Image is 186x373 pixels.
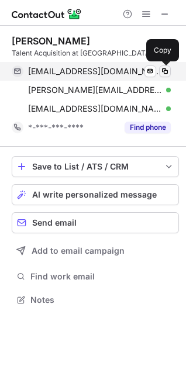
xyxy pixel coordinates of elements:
span: Find work email [30,271,174,282]
button: save-profile-one-click [12,156,179,177]
span: [EMAIL_ADDRESS][DOMAIN_NAME] [28,103,162,114]
button: Notes [12,292,179,308]
button: Add to email campaign [12,240,179,261]
div: Talent Acquisition at [GEOGRAPHIC_DATA] [12,48,179,58]
span: Send email [32,218,77,227]
span: [PERSON_NAME][EMAIL_ADDRESS][DOMAIN_NAME] [28,85,162,95]
img: ContactOut v5.3.10 [12,7,82,21]
span: Notes [30,295,174,305]
div: [PERSON_NAME] [12,35,90,47]
button: Send email [12,212,179,233]
button: Find work email [12,268,179,285]
span: [EMAIL_ADDRESS][DOMAIN_NAME] [28,66,162,77]
div: Save to List / ATS / CRM [32,162,159,171]
span: AI write personalized message [32,190,157,199]
span: Add to email campaign [32,246,125,255]
button: Reveal Button [125,122,171,133]
button: AI write personalized message [12,184,179,205]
